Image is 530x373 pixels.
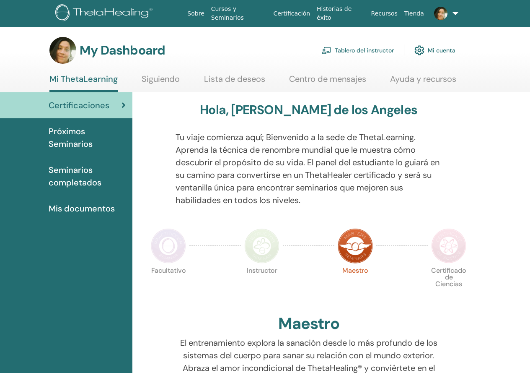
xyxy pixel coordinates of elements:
[401,6,427,21] a: Tienda
[434,7,447,20] img: default.jpg
[431,228,466,263] img: Certificate of Science
[49,202,115,215] span: Mis documentos
[313,1,368,26] a: Historias de éxito
[278,314,339,334] h2: Maestro
[49,74,118,92] a: Mi ThetaLearning
[244,228,279,263] img: Instructor
[200,102,417,117] h3: Hola, [PERSON_NAME] de los Angeles
[414,41,455,60] a: Mi cuenta
[321,47,331,54] img: chalkboard-teacher.svg
[431,267,466,303] p: Certificado de Ciencias
[289,74,366,90] a: Centro de mensajes
[368,6,401,21] a: Recursos
[390,74,456,90] a: Ayuda y recursos
[151,228,186,263] img: Practitioner
[80,43,165,58] h3: My Dashboard
[338,267,373,303] p: Maestro
[270,6,313,21] a: Certificación
[244,267,279,303] p: Instructor
[49,125,126,150] span: Próximos Seminarios
[49,99,109,112] span: Certificaciones
[49,37,76,64] img: default.jpg
[151,267,186,303] p: Facultativo
[142,74,180,90] a: Siguiendo
[204,74,265,90] a: Lista de deseos
[49,164,126,189] span: Seminarios completados
[208,1,270,26] a: Cursos y Seminarios
[176,131,442,206] p: Tu viaje comienza aquí; Bienvenido a la sede de ThetaLearning. Aprenda la técnica de renombre mun...
[184,6,207,21] a: Sobre
[338,228,373,263] img: Master
[414,43,424,57] img: cog.svg
[321,41,394,60] a: Tablero del instructor
[55,4,155,23] img: logo.png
